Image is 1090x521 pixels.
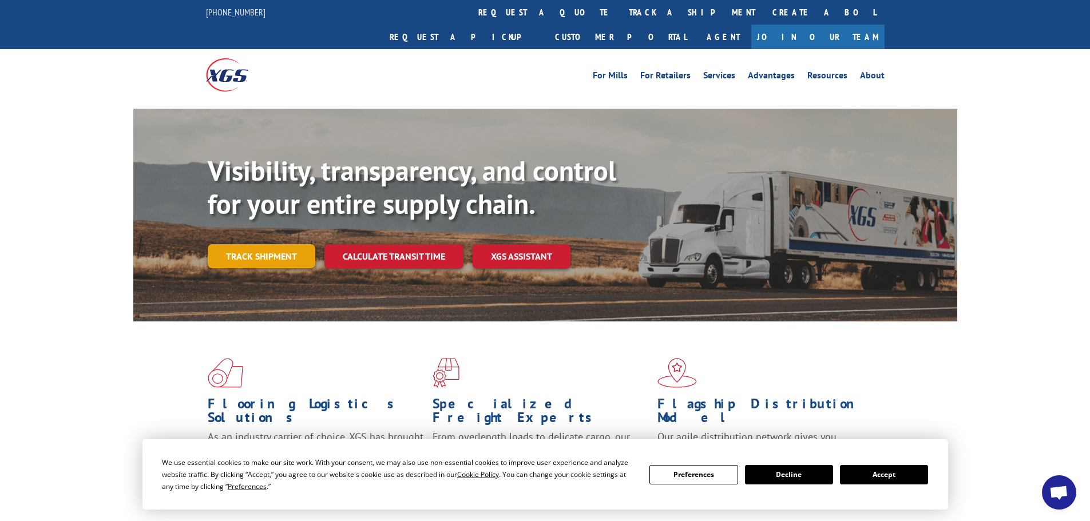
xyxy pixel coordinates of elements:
a: Resources [807,71,847,83]
h1: Specialized Freight Experts [433,397,649,430]
a: Customer Portal [546,25,695,49]
img: xgs-icon-focused-on-flooring-red [433,358,459,388]
h1: Flagship Distribution Model [657,397,874,430]
p: From overlength loads to delicate cargo, our experienced staff knows the best way to move your fr... [433,430,649,481]
a: Advantages [748,71,795,83]
h1: Flooring Logistics Solutions [208,397,424,430]
button: Accept [840,465,928,484]
img: xgs-icon-total-supply-chain-intelligence-red [208,358,243,388]
div: We use essential cookies to make our site work. With your consent, we may also use non-essential ... [162,456,636,492]
span: As an industry carrier of choice, XGS has brought innovation and dedication to flooring logistics... [208,430,423,471]
a: Request a pickup [381,25,546,49]
div: Open chat [1042,475,1076,510]
a: About [860,71,885,83]
a: Services [703,71,735,83]
a: [PHONE_NUMBER] [206,6,265,18]
a: Join Our Team [751,25,885,49]
button: Preferences [649,465,738,484]
div: Cookie Consent Prompt [142,439,948,510]
a: XGS ASSISTANT [473,244,570,269]
button: Decline [745,465,833,484]
img: xgs-icon-flagship-distribution-model-red [657,358,697,388]
a: For Retailers [640,71,691,83]
a: Calculate transit time [324,244,463,269]
span: Cookie Policy [457,470,499,479]
span: Preferences [228,482,267,491]
a: For Mills [593,71,628,83]
a: Agent [695,25,751,49]
span: Our agile distribution network gives you nationwide inventory management on demand. [657,430,868,457]
b: Visibility, transparency, and control for your entire supply chain. [208,153,616,221]
a: Track shipment [208,244,315,268]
